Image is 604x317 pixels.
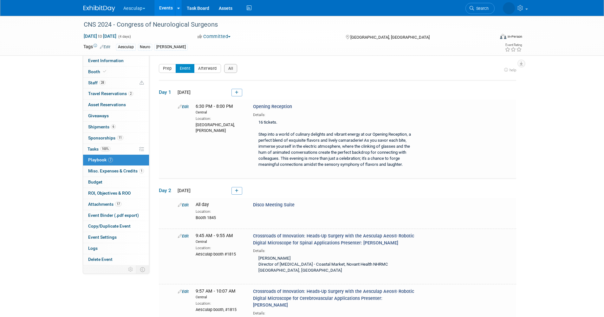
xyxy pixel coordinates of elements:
div: Details: [253,246,416,254]
div: 16 tickets. Step into a world of culinary delights and vibrant energy at our Opening Reception, a... [253,118,416,170]
span: 1 [139,169,144,173]
td: Toggle Event Tabs [136,265,149,274]
span: Misc. Expenses & Credits [88,168,144,173]
button: Prep [159,64,176,73]
div: [PERSON_NAME] Director of [MEDICAL_DATA] - Coastal Market, Novant Health NHRMC [GEOGRAPHIC_DATA],... [253,254,416,276]
div: Location: [196,208,244,214]
span: Sponsorships [88,135,123,140]
a: Delete Event [83,254,149,265]
span: 100% [100,146,110,151]
a: Search [465,3,495,14]
div: Aesculap [116,44,136,50]
a: Shipments6 [83,122,149,133]
span: Opening Reception [253,104,292,109]
a: Copy/Duplicate Event [83,221,149,232]
div: Location: [196,115,244,121]
a: Edit [178,289,189,294]
div: Location: [196,300,244,306]
span: Copy/Duplicate Event [88,223,131,229]
div: CNS 2024 - Congress of Neurological Surgeons [81,19,485,30]
span: Shipments [88,124,116,129]
span: Logs [88,246,98,251]
span: 28 [99,80,106,85]
div: Booth 1845 [196,214,244,221]
span: 17 [115,202,121,206]
span: Booth [88,69,107,74]
div: Details: [253,110,416,118]
a: Budget [83,177,149,188]
a: Edit [178,104,189,109]
div: Event Rating [505,43,522,47]
div: Location: [196,244,244,251]
a: Booth [83,67,149,77]
a: Tasks100% [83,144,149,155]
td: Tags [83,43,110,51]
span: to [97,34,103,39]
a: Event Binder (.pdf export) [83,210,149,221]
div: Event Format [457,33,523,42]
span: Event Settings [88,235,117,240]
span: Travel Reservations [88,91,133,96]
a: Misc. Expenses & Credits1 [83,166,149,177]
a: Edit [178,203,189,207]
img: Format-Inperson.png [500,34,506,39]
span: Disco Meeting Suite [253,202,295,208]
a: Edit [178,234,189,238]
a: Logs [83,243,149,254]
span: [DATE] [176,90,191,95]
span: help [510,68,516,72]
div: Neuro [138,44,152,50]
div: Aesculap booth, #1815 [196,306,244,313]
span: 6:30 PM - 8:00 PM [196,104,244,115]
span: [GEOGRAPHIC_DATA], [GEOGRAPHIC_DATA] [350,35,430,40]
div: Central [196,295,244,300]
span: Day 2 [159,187,175,194]
span: Crossroads of Innovation: Heads-Up Surgery with the Aesculap Aeos® Robotic Digital Microscope for... [253,233,414,245]
span: Attachments [88,202,121,207]
div: [PERSON_NAME] [154,44,188,50]
span: 2 [128,91,133,96]
span: Event Binder (.pdf export) [88,213,139,218]
span: Giveaways [88,113,109,118]
td: Personalize Event Tab Strip [125,265,136,274]
span: ROI, Objectives & ROO [88,191,131,196]
button: Committed [195,33,233,40]
div: Central [196,239,244,244]
a: Playbook7 [83,155,149,165]
span: Search [474,6,489,11]
div: Central [196,110,244,115]
span: [DATE] [176,188,191,193]
a: Edit [100,45,110,49]
span: 9:45 AM - 9:55 AM [196,233,244,244]
span: Tasks [88,146,110,152]
span: Potential Scheduling Conflict -- at least one attendee is tagged in another overlapping event. [140,80,144,86]
span: Staff [88,80,106,85]
a: Event Settings [83,232,149,243]
span: 6 [111,124,116,129]
img: ExhibitDay [83,5,115,12]
span: 7 [108,158,113,162]
button: All [224,64,237,73]
div: Aesculap booth #1815 [196,251,244,257]
div: Details: [253,309,416,316]
a: Asset Reservations [83,100,149,110]
a: ROI, Objectives & ROO [83,188,149,199]
span: Delete Event [88,257,113,262]
a: Event Information [83,55,149,66]
span: [DATE] [DATE] [83,33,117,39]
span: Day 1 [159,89,175,96]
div: [GEOGRAPHIC_DATA], [PERSON_NAME] [196,121,244,133]
i: Booth reservation complete [103,70,106,73]
span: All day [196,202,209,207]
span: Event Information [88,58,124,63]
button: Event [176,64,195,73]
a: Giveaways [83,111,149,121]
span: (4 days) [118,35,131,39]
span: 11 [117,135,123,140]
span: Crossroads of Innovation: Heads-Up Surgery with the Aesculap Aeos® Robotic Digital Microscope for... [253,289,414,308]
div: In-Person [507,34,522,39]
a: Staff28 [83,78,149,88]
a: Sponsorships11 [83,133,149,144]
span: Playbook [88,157,113,162]
button: Afterward [194,64,221,73]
